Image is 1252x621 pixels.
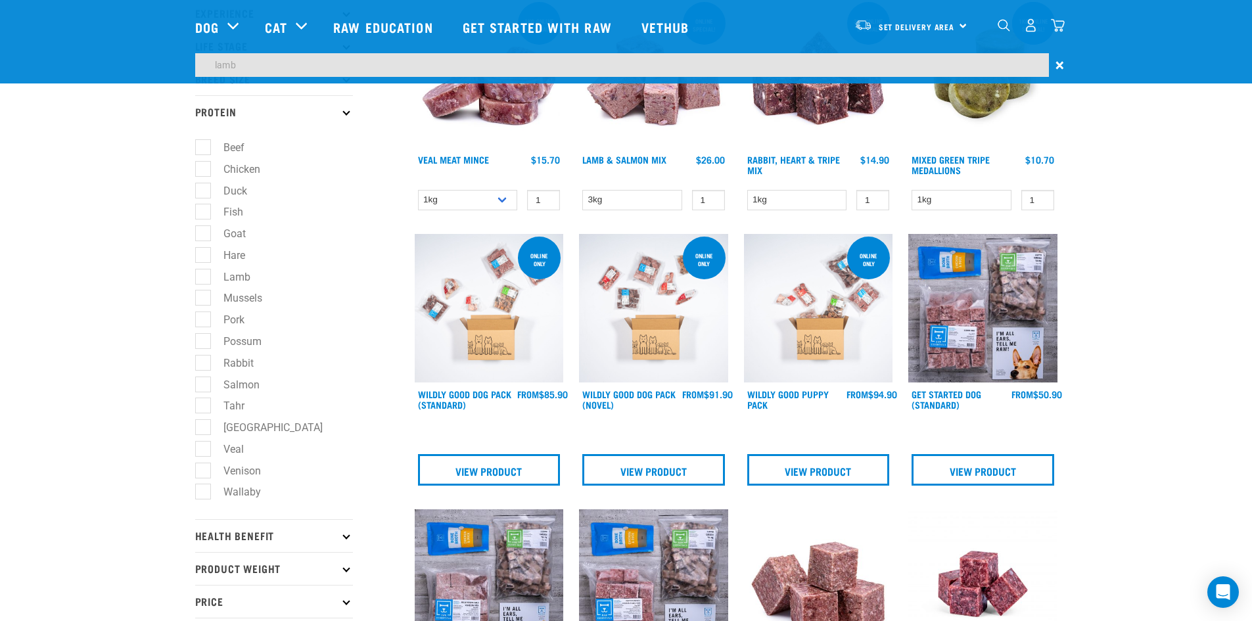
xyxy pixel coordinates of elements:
div: $15.70 [531,154,560,165]
a: Veal Meat Mince [418,157,489,162]
a: Dog [195,17,219,37]
a: Wildly Good Dog Pack (Novel) [582,392,676,407]
a: Get started with Raw [450,1,628,53]
div: Online Only [847,246,890,273]
span: FROM [517,392,539,396]
span: × [1055,53,1064,77]
div: $94.90 [846,389,897,400]
div: $85.90 [517,389,568,400]
label: Salmon [202,377,265,393]
a: View Product [418,454,561,486]
input: 1 [527,190,560,210]
span: FROM [682,392,704,396]
span: FROM [846,392,868,396]
div: $14.90 [860,154,889,165]
div: $26.00 [696,154,725,165]
img: home-icon-1@2x.png [998,19,1010,32]
p: Protein [195,95,353,128]
div: Open Intercom Messenger [1207,576,1239,608]
label: Hare [202,247,250,264]
label: Fish [202,204,248,220]
a: View Product [912,454,1054,486]
label: Lamb [202,269,256,285]
input: 1 [692,190,725,210]
img: van-moving.png [854,19,872,31]
div: $91.90 [682,389,733,400]
label: Mussels [202,290,267,306]
label: Beef [202,139,250,156]
label: Possum [202,333,267,350]
a: Mixed Green Tripe Medallions [912,157,990,172]
img: user.png [1024,18,1038,32]
input: 1 [1021,190,1054,210]
p: Health Benefit [195,519,353,552]
div: $10.70 [1025,154,1054,165]
a: Wildly Good Dog Pack (Standard) [418,392,511,407]
label: Chicken [202,161,266,177]
a: Vethub [628,1,706,53]
div: Online Only [518,246,561,273]
img: Dog Novel 0 2sec [579,234,728,383]
a: Get Started Dog (Standard) [912,392,981,407]
img: Dog 0 2sec [415,234,564,383]
a: Cat [265,17,287,37]
label: Veal [202,441,249,457]
input: 1 [856,190,889,210]
label: Rabbit [202,355,259,371]
label: Venison [202,463,266,479]
label: Wallaby [202,484,266,500]
label: Duck [202,183,252,199]
a: Lamb & Salmon Mix [582,157,666,162]
label: Goat [202,225,251,242]
span: FROM [1011,392,1033,396]
a: Rabbit, Heart & Tripe Mix [747,157,840,172]
input: Search... [195,53,1049,77]
span: Set Delivery Area [879,24,955,29]
label: [GEOGRAPHIC_DATA] [202,419,328,436]
div: Online Only [683,246,726,273]
a: View Product [582,454,725,486]
div: $50.90 [1011,389,1062,400]
a: View Product [747,454,890,486]
p: Price [195,585,353,618]
label: Pork [202,311,250,328]
img: NSP Dog Standard Update [908,234,1057,383]
p: Product Weight [195,552,353,585]
img: Puppy 0 2sec [744,234,893,383]
a: Raw Education [320,1,449,53]
label: Tahr [202,398,250,414]
a: Wildly Good Puppy Pack [747,392,829,407]
img: home-icon@2x.png [1051,18,1065,32]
